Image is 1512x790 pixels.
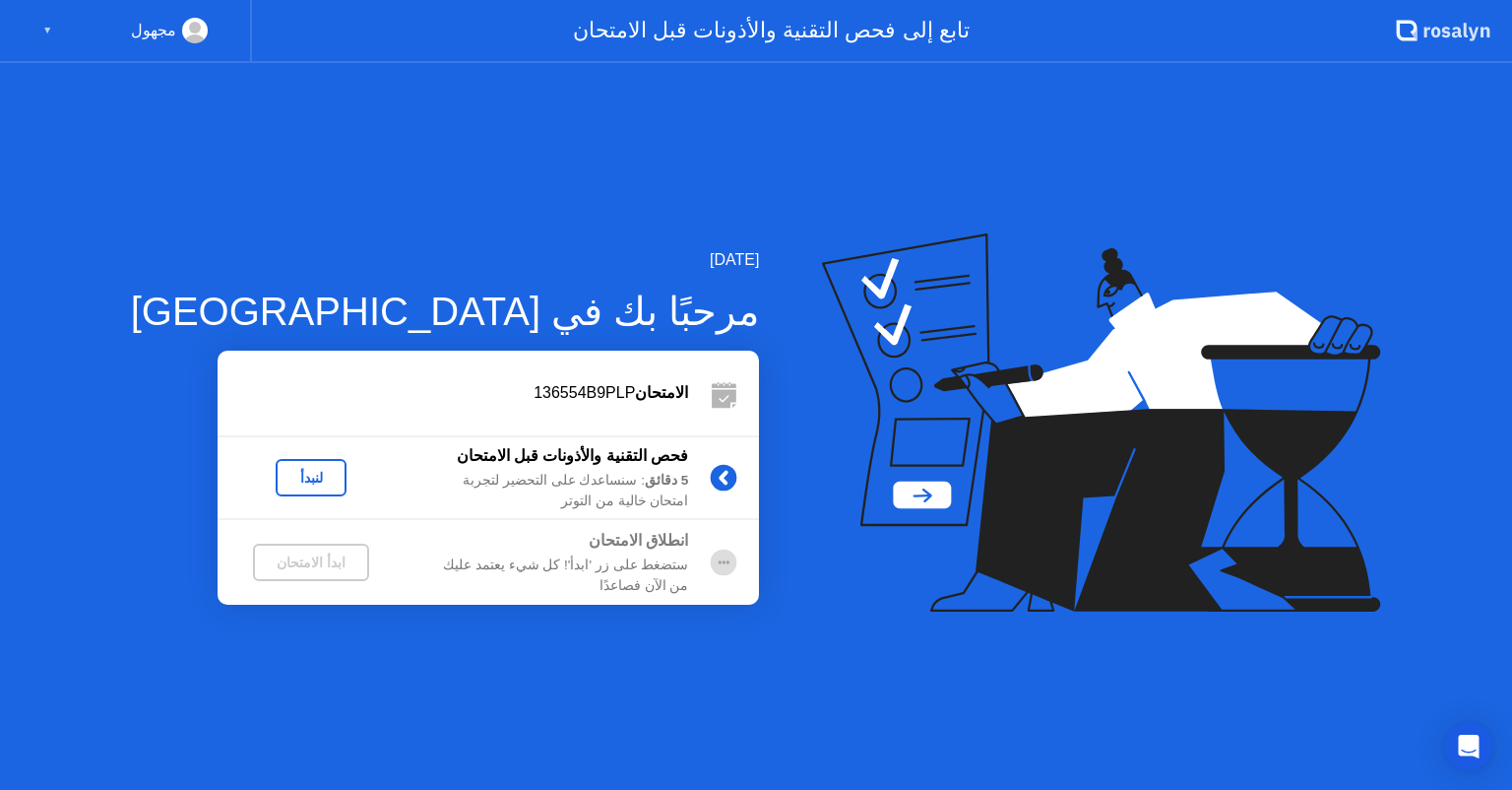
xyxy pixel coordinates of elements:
div: ▼ [42,18,52,43]
b: الامتحان [635,384,688,401]
b: فحص التقنية والأذونات قبل الامتحان [457,447,689,464]
div: 136554B9PLP [218,381,688,405]
div: ابدأ الامتحان [261,555,361,570]
b: انطلاق الامتحان [589,532,688,549]
div: ستضغط على زر 'ابدأ'! كل شيء يعتمد عليك من الآن فصاعدًا [405,556,688,596]
div: [DATE] [131,248,760,272]
div: : سنساعدك على التحضير لتجربة امتحان خالية من التوتر [405,471,688,511]
div: مجهول [131,18,176,43]
button: لنبدأ [276,459,346,496]
div: Open Intercom Messenger [1445,723,1492,770]
b: 5 دقائق [645,473,688,488]
div: لنبدأ [283,470,339,486]
button: ابدأ الامتحان [253,544,369,581]
div: مرحبًا بك في [GEOGRAPHIC_DATA] [131,282,760,341]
